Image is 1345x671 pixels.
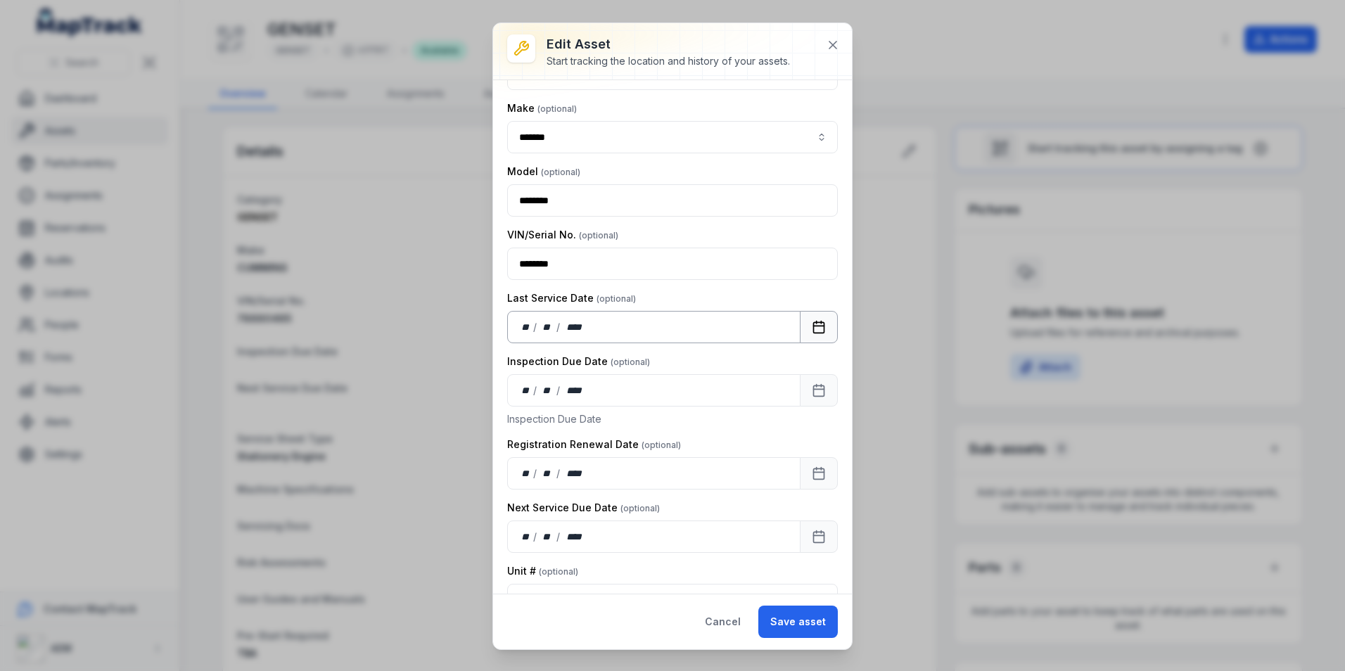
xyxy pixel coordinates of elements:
p: Inspection Due Date [507,412,838,426]
button: Calendar [800,374,838,407]
div: / [533,320,538,334]
label: Model [507,165,580,179]
button: Calendar [800,311,838,343]
div: month, [538,466,557,480]
div: / [556,383,561,397]
label: Next Service Due Date [507,501,660,515]
div: / [533,383,538,397]
div: month, [538,383,557,397]
label: Registration Renewal Date [507,437,681,452]
label: Last Service Date [507,291,636,305]
label: VIN/Serial No. [507,228,618,242]
div: / [556,320,561,334]
div: / [556,466,561,480]
button: Save asset [758,606,838,638]
div: month, [538,530,557,544]
button: Cancel [693,606,753,638]
div: year, [561,320,587,334]
div: / [533,530,538,544]
label: Inspection Due Date [507,354,650,369]
div: year, [561,383,587,397]
input: asset-edit:cf[8261eee4-602e-4976-b39b-47b762924e3f]-label [507,121,838,153]
div: Start tracking the location and history of your assets. [547,54,790,68]
div: / [533,466,538,480]
div: day, [519,466,533,480]
div: day, [519,530,533,544]
div: day, [519,320,533,334]
button: Calendar [800,520,838,553]
div: year, [561,530,587,544]
div: day, [519,383,533,397]
label: Make [507,101,577,115]
h3: Edit asset [547,34,790,54]
div: / [556,530,561,544]
label: Unit # [507,564,578,578]
div: month, [538,320,557,334]
button: Calendar [800,457,838,490]
div: year, [561,466,587,480]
